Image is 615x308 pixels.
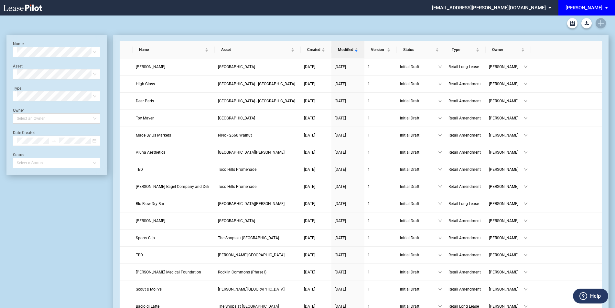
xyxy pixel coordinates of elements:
a: Retail Amendment [448,166,482,173]
span: down [438,99,442,103]
label: Owner [13,108,24,113]
th: Asset [215,41,301,58]
span: Scout & Molly’s [136,287,162,292]
span: [PERSON_NAME] [489,64,524,70]
span: down [524,65,528,69]
button: Help [573,289,608,303]
span: The Shops at La Jolla Village [218,236,279,240]
span: [PERSON_NAME] [489,235,524,241]
span: down [524,287,528,291]
span: TBD [136,253,143,257]
span: Toco Hills Promenade [218,167,256,172]
span: Initial Draft [400,252,438,258]
span: Created [307,46,320,53]
span: down [438,253,442,257]
a: Scout & Molly’s [136,286,211,293]
span: Initial Draft [400,218,438,224]
a: [DATE] [304,218,328,224]
a: Blo Blow Dry Bar [136,200,211,207]
span: Casa Linda Plaza [218,201,285,206]
span: Cholita Linda [136,219,165,223]
a: Toy Maven [136,115,211,121]
span: Retail Amendment [448,133,481,138]
a: TBD [136,166,211,173]
span: [DATE] [304,236,315,240]
span: down [524,236,528,240]
span: Initial Draft [400,132,438,139]
span: Retail Amendment [448,287,481,292]
span: down [524,150,528,154]
span: Initial Draft [400,64,438,70]
a: Retail Amendment [448,252,482,258]
a: [GEOGRAPHIC_DATA][PERSON_NAME] [218,149,297,156]
span: down [524,185,528,189]
a: [DATE] [304,286,328,293]
span: Initial Draft [400,81,438,87]
span: Retail Amendment [448,219,481,223]
span: down [438,82,442,86]
label: Name [13,42,24,46]
span: [PERSON_NAME] [489,269,524,275]
span: [DATE] [304,253,315,257]
th: Modified [331,41,364,58]
span: [DATE] [335,150,346,155]
span: Cabin John Village [218,150,285,155]
span: Version [371,46,386,53]
span: down [438,202,442,206]
a: 1 [368,64,394,70]
a: [DATE] [335,235,361,241]
span: 1 [368,167,370,172]
span: Initial Draft [400,98,438,104]
span: Freshfields Village [218,65,255,69]
span: Blo Blow Dry Bar [136,201,164,206]
span: down [438,150,442,154]
a: [DATE] [304,149,328,156]
a: Retail Amendment [448,183,482,190]
a: The Shops at [GEOGRAPHIC_DATA] [218,235,297,241]
label: Date Created [13,130,36,135]
span: Owner [492,46,520,53]
a: Retail Amendment [448,269,482,275]
a: 1 [368,98,394,104]
a: High Gloss [136,81,211,87]
span: Initial Draft [400,200,438,207]
a: TBD [136,252,211,258]
a: [DATE] [335,252,361,258]
a: Toco Hills Promenade [218,183,297,190]
span: down [438,287,442,291]
span: 1 [368,236,370,240]
span: Name [139,46,204,53]
span: Retail Amendment [448,82,481,86]
span: down [438,116,442,120]
span: 1 [368,201,370,206]
span: Type [452,46,475,53]
th: Owner [486,41,531,58]
span: Initial Draft [400,286,438,293]
span: 1 [368,82,370,86]
span: [DATE] [304,99,315,103]
a: Archive [567,18,577,28]
span: [PERSON_NAME] [489,81,524,87]
a: Retail Amendment [448,218,482,224]
a: 1 [368,115,394,121]
a: [DATE] [335,149,361,156]
a: [DATE] [304,64,328,70]
a: [DATE] [335,98,361,104]
th: Type [445,41,486,58]
span: Trenholm Plaza [218,253,285,257]
a: [GEOGRAPHIC_DATA] [218,218,297,224]
span: [DATE] [335,65,346,69]
span: Preston Royal - East [218,116,255,120]
span: 1 [368,99,370,103]
th: Version [364,41,397,58]
span: [PERSON_NAME] [489,200,524,207]
span: Retail Amendment [448,270,481,274]
a: 1 [368,286,394,293]
a: [DATE] [335,218,361,224]
label: Status [13,153,24,157]
a: [PERSON_NAME] Bagel Company and Deli [136,183,211,190]
span: down [438,168,442,171]
a: [DATE] [304,269,328,275]
span: [DATE] [335,270,346,274]
span: [DATE] [335,201,346,206]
